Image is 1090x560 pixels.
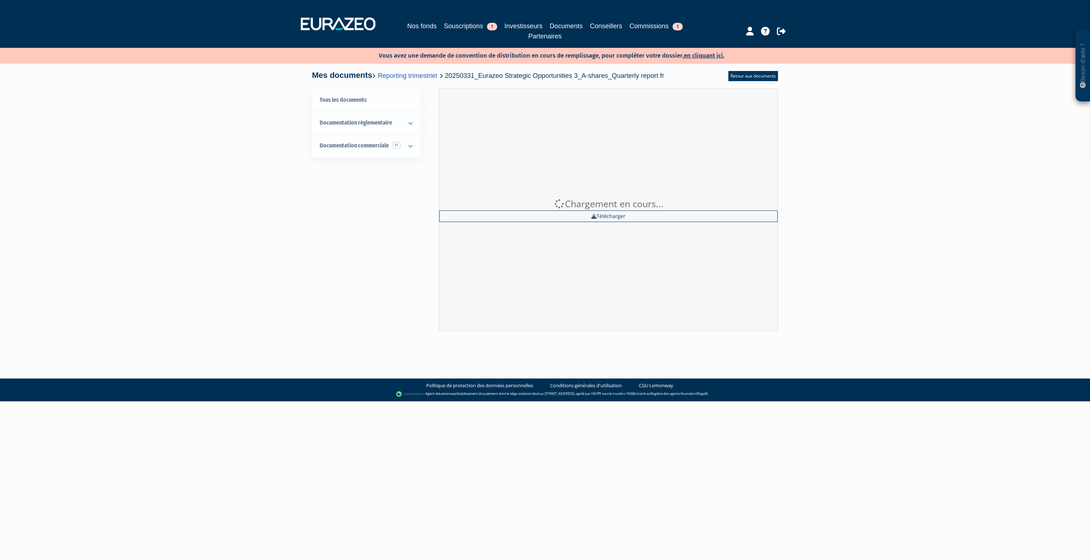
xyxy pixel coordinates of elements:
p: Vous avez une demande de convention de distribution en cours de remplissage, pour compléter votre... [358,50,724,60]
a: Registre des agents financiers (Regafi) [650,391,708,396]
a: Commissions1 [629,21,683,31]
span: 11 [392,142,401,149]
span: 20250331_Eurazeo Strategic Opportunities 3_A-shares_Quarterly report fr [445,72,664,79]
a: Partenaires [528,31,562,41]
span: 1 [487,23,497,30]
a: Conditions générales d'utilisation [550,382,622,389]
p: Besoin d'aide ? [1079,33,1087,98]
div: - Agent de (établissement de paiement dont le siège social est situé au [STREET_ADDRESS], agréé p... [7,390,1083,398]
a: Reporting trimestriel [378,72,437,79]
a: Tous les documents [312,89,420,112]
a: Souscriptions1 [444,21,497,31]
a: Conseillers [590,21,622,31]
span: Documentation règlementaire [320,119,392,126]
span: 1 [673,23,683,30]
span: Documentation commerciale [320,142,389,149]
a: Investisseurs [504,21,542,31]
a: CGU Lemonway [639,382,673,389]
a: Nos fonds [407,21,437,31]
a: Lemonway [439,391,456,396]
div: Chargement en cours... [439,197,778,210]
h4: Mes documents [312,71,664,80]
a: en cliquant ici. [684,52,724,59]
a: Documentation règlementaire [312,112,420,134]
a: Documents [550,21,583,31]
img: 1732889491-logotype_eurazeo_blanc_rvb.png [301,17,375,30]
a: Documentation commerciale 11 [312,134,420,157]
a: Télécharger [439,210,778,222]
a: Retour aux documents [728,71,778,81]
a: Politique de protection des données personnelles [426,382,533,389]
img: logo-lemonway.png [396,390,424,398]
